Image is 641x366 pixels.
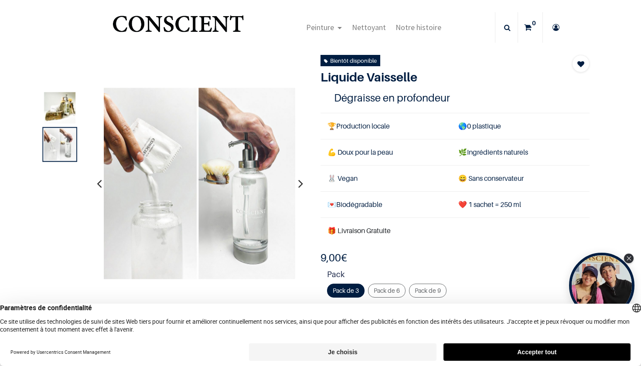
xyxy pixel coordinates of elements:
button: Add to wishlist [572,55,590,72]
span: 💌 [327,200,336,209]
td: Biodégradable [320,192,451,218]
span: Add to wishlist [577,59,584,69]
td: Ingrédients naturels [451,139,590,165]
span: 🏆 [327,122,336,130]
td: 0 plastique [451,113,590,139]
span: Pack de 9 [415,287,441,294]
img: Product image [103,88,295,279]
img: Product image [44,129,76,160]
sup: 0 [530,19,538,27]
font: 🎁 Livraison Gratuite [327,226,391,235]
h4: Dégraisse en profondeur [334,91,576,105]
span: 🐰 Vegan [327,174,358,183]
td: ans conservateur [451,166,590,192]
span: Nettoyant [352,22,386,32]
a: Logo of Conscient [111,10,245,45]
span: 🌎 [458,122,467,130]
span: 🌿 [458,148,467,156]
img: Product image [44,92,76,123]
div: Open Tolstoy widget [569,253,634,318]
strong: Pack [327,268,590,284]
span: Pack de 6 [374,287,400,294]
img: Conscient [111,10,245,45]
span: Pack de 3 [333,287,359,294]
div: Open Tolstoy [569,253,634,318]
span: 💪 Doux pour la peau [327,148,393,156]
a: 0 [518,12,542,43]
b: € [320,251,347,264]
div: Bientôt disponible [324,56,377,65]
span: 😄 S [458,174,472,183]
a: Peinture [301,12,347,43]
span: Notre histoire [396,22,441,32]
td: ❤️ 1 sachet = 250 ml [451,192,590,218]
div: Close Tolstoy widget [624,254,634,263]
h1: Liquide Vaisselle [320,70,549,85]
span: Peinture [306,22,334,32]
div: Tolstoy bubble widget [569,253,634,318]
button: Open chat widget [7,7,34,34]
span: 9,00 [320,251,341,264]
td: Production locale [320,113,451,139]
